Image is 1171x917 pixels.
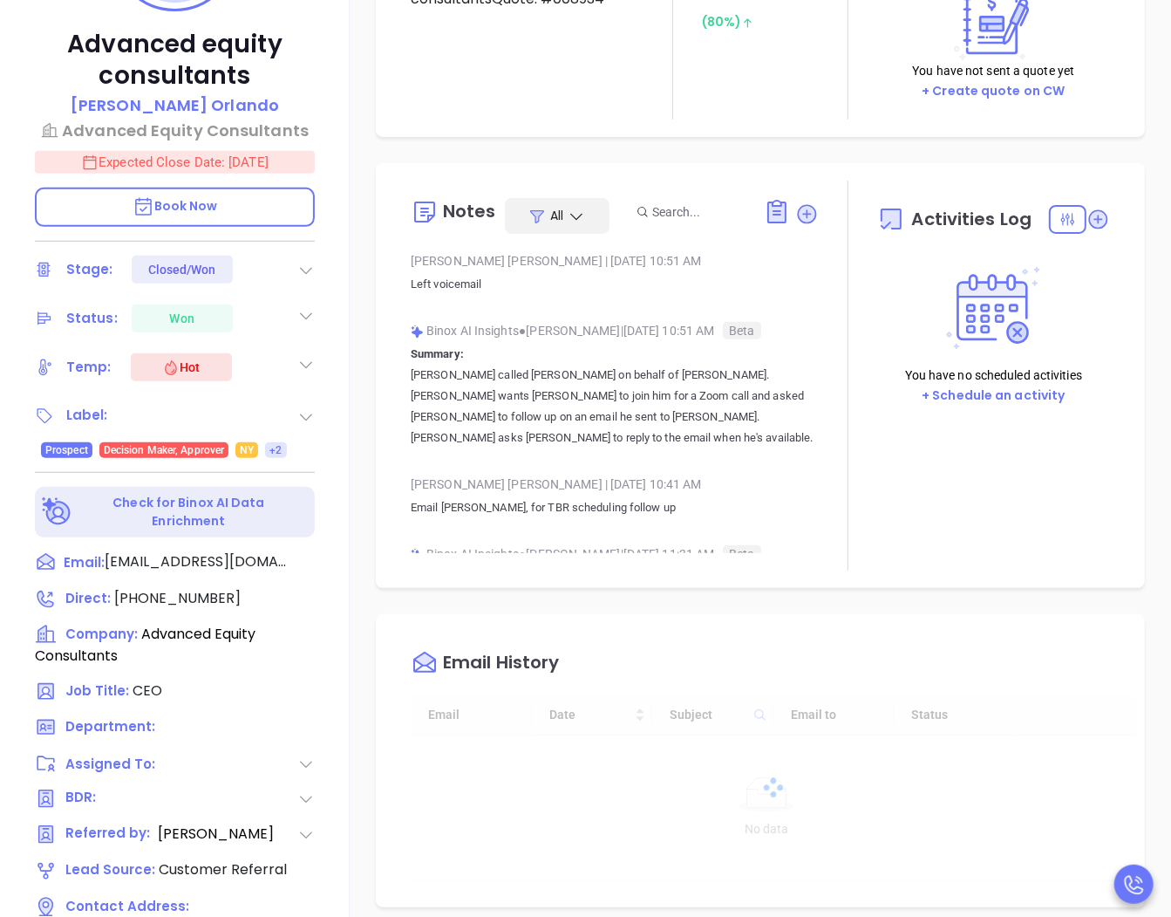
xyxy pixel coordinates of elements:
[411,325,424,339] img: svg%3e
[170,305,194,332] div: Won
[519,324,527,338] span: ●
[158,824,297,845] span: [PERSON_NAME]
[916,81,1070,101] button: + Create quote on CW
[65,589,111,607] span: Direct :
[912,210,1031,228] span: Activities Log
[65,897,189,915] span: Contact Address:
[75,494,303,530] p: Check for Binox AI Data Enrichment
[105,551,288,572] span: [EMAIL_ADDRESS][DOMAIN_NAME]
[45,441,88,460] span: Prospect
[411,274,819,295] p: Left voicemail
[71,93,279,117] p: [PERSON_NAME] Orlando
[66,305,118,332] div: Status:
[133,197,218,215] span: Book Now
[411,347,464,360] b: Summary:
[35,624,255,666] span: Advanced Equity Consultants
[411,365,819,448] p: [PERSON_NAME] called [PERSON_NAME] on behalf of [PERSON_NAME]. [PERSON_NAME] wants [PERSON_NAME] ...
[65,625,138,643] span: Company:
[916,386,1070,406] button: + Schedule an activity
[605,254,608,268] span: |
[65,860,155,879] span: Lead Source:
[605,477,608,491] span: |
[35,151,315,174] p: Expected Close Date: [DATE]
[159,859,287,879] span: Customer Referral
[66,402,108,428] div: Label:
[114,588,241,608] span: [PHONE_NUMBER]
[65,717,155,736] span: Department:
[519,547,527,561] span: ●
[443,202,496,220] div: Notes
[35,29,315,92] p: Advanced equity consultants
[66,354,112,380] div: Temp:
[411,549,424,562] img: svg%3e
[411,318,819,344] div: Binox AI Insights [PERSON_NAME] | [DATE] 10:51 AM
[148,256,216,284] div: Closed/Won
[905,366,1082,385] p: You have no scheduled activities
[66,257,113,283] div: Stage:
[71,93,279,119] a: [PERSON_NAME] Orlando
[411,471,819,497] div: [PERSON_NAME] [PERSON_NAME] [DATE] 10:41 AM
[946,267,1040,350] img: Activities
[42,497,72,528] img: Ai-Enrich-DaqCidB-.svg
[411,497,819,518] p: Email [PERSON_NAME], for TBR scheduling follow up
[65,824,156,845] span: Referred by:
[35,119,315,142] a: Advanced Equity Consultants
[411,248,819,274] div: [PERSON_NAME] [PERSON_NAME] [DATE] 10:51 AM
[922,82,1065,99] a: + Create quote on CW
[133,681,162,701] span: CEO
[65,788,156,810] span: BDR:
[240,441,254,460] span: NY
[550,207,563,224] span: All
[723,545,760,563] span: Beta
[65,681,129,700] span: Job Title:
[65,755,156,775] span: Assigned To:
[652,202,745,222] input: Search...
[723,322,760,339] span: Beta
[64,551,105,574] span: Email:
[443,654,559,677] div: Email History
[104,441,224,460] span: Decision Maker, Approver
[912,61,1074,80] p: You have not sent a quote yet
[411,541,819,567] div: Binox AI Insights [PERSON_NAME] | [DATE] 11:31 AM
[162,357,200,378] div: Hot
[269,441,282,460] span: +2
